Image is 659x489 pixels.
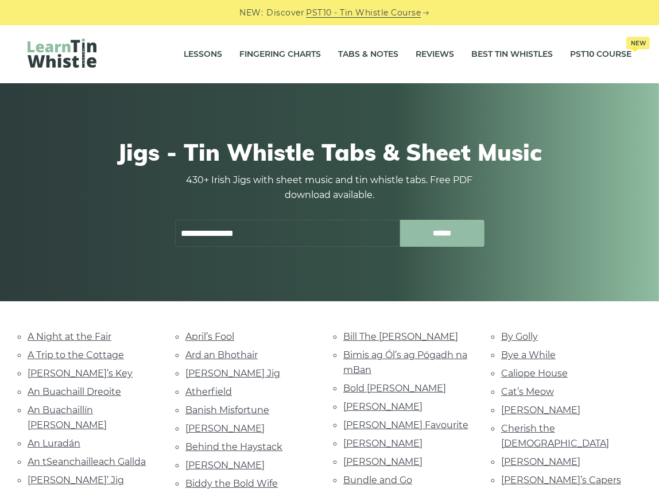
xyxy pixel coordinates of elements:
[343,350,467,375] a: Bimis ag Ól’s ag Pógadh na mBan
[343,475,412,486] a: Bundle and Go
[28,405,107,430] a: An Buachaillín [PERSON_NAME]
[501,423,609,449] a: Cherish the [DEMOGRAPHIC_DATA]
[239,40,321,69] a: Fingering Charts
[185,441,282,452] a: Behind the Haystack
[416,40,454,69] a: Reviews
[33,138,626,166] h1: Jigs - Tin Whistle Tabs & Sheet Music
[343,420,468,430] a: [PERSON_NAME] Favourite
[501,368,568,379] a: Caliope House
[343,383,446,394] a: Bold [PERSON_NAME]
[626,37,650,49] span: New
[501,405,580,416] a: [PERSON_NAME]
[185,350,258,360] a: Ard an Bhothair
[338,40,398,69] a: Tabs & Notes
[184,40,222,69] a: Lessons
[185,368,280,379] a: [PERSON_NAME] Jig
[185,331,234,342] a: April’s Fool
[343,331,458,342] a: Bill The [PERSON_NAME]
[185,423,265,434] a: [PERSON_NAME]
[343,438,422,449] a: [PERSON_NAME]
[501,331,538,342] a: By Golly
[501,386,554,397] a: Cat’s Meow
[501,350,556,360] a: Bye a While
[28,38,96,68] img: LearnTinWhistle.com
[175,173,484,203] p: 430+ Irish Jigs with sheet music and tin whistle tabs. Free PDF download available.
[570,40,631,69] a: PST10 CourseNew
[28,475,124,486] a: [PERSON_NAME]’ Jig
[28,456,146,467] a: An tSeanchailleach Gallda
[28,438,80,449] a: An Luradán
[28,368,133,379] a: [PERSON_NAME]’s Key
[343,401,422,412] a: [PERSON_NAME]
[28,350,124,360] a: A Trip to the Cottage
[471,40,553,69] a: Best Tin Whistles
[343,456,422,467] a: [PERSON_NAME]
[28,386,121,397] a: An Buachaill Dreoite
[185,478,278,489] a: Biddy the Bold Wife
[185,405,269,416] a: Banish Misfortune
[501,456,580,467] a: [PERSON_NAME]
[185,460,265,471] a: [PERSON_NAME]
[28,331,111,342] a: A Night at the Fair
[501,475,621,486] a: [PERSON_NAME]’s Capers
[185,386,232,397] a: Atherfield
